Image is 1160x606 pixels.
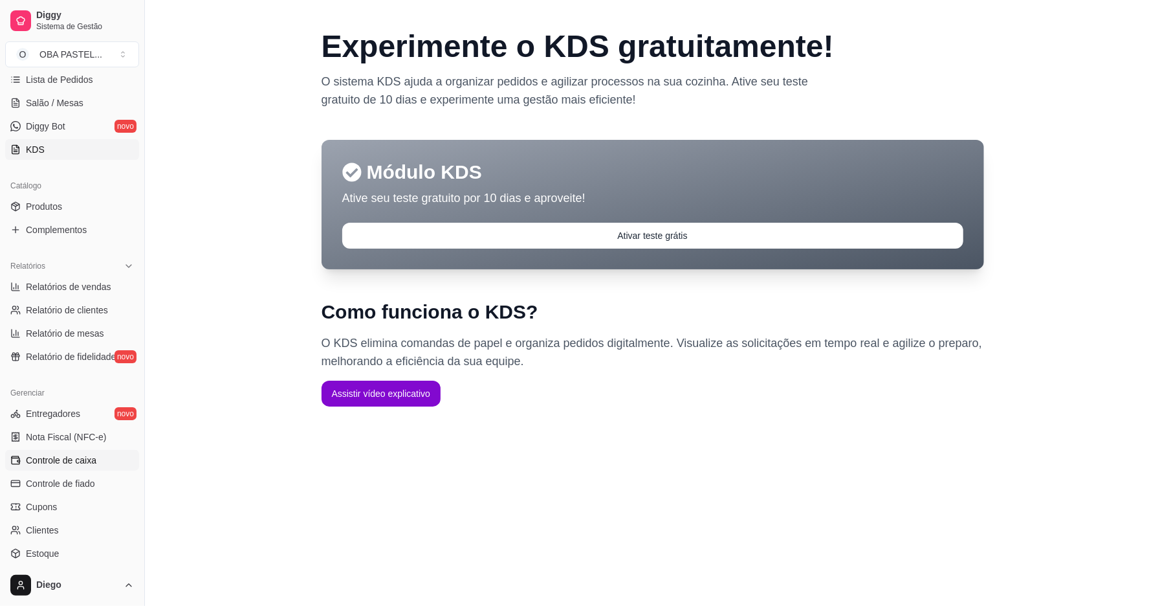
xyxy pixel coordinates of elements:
[5,5,139,36] a: DiggySistema de Gestão
[5,427,139,447] a: Nota Fiscal (NFC-e)
[5,520,139,541] a: Clientes
[36,579,118,591] span: Diego
[26,143,45,156] span: KDS
[5,175,139,196] div: Catálogo
[26,431,106,443] span: Nota Fiscal (NFC-e)
[5,139,139,160] a: KDS
[322,381,441,407] button: Assistir vídeo explicativo
[26,407,80,420] span: Entregadores
[5,41,139,67] button: Select a team
[5,543,139,564] a: Estoque
[322,73,818,109] p: O sistema KDS ajuda a organizar pedidos e agilizar processos na sua cozinha. Ative seu teste grat...
[322,388,441,399] a: Assistir vídeo explicativo
[5,300,139,320] a: Relatório de clientes
[26,547,59,560] span: Estoque
[26,96,83,109] span: Salão / Mesas
[322,334,984,370] p: O KDS elimina comandas de papel e organiza pedidos digitalmente. Visualize as solicitações em tem...
[36,10,134,21] span: Diggy
[5,196,139,217] a: Produtos
[5,497,139,517] a: Cupons
[322,31,984,62] h2: Experimente o KDS gratuitamente !
[39,48,102,61] div: OBA PASTEL ...
[5,473,139,494] a: Controle de fiado
[26,350,116,363] span: Relatório de fidelidade
[26,327,104,340] span: Relatório de mesas
[36,21,134,32] span: Sistema de Gestão
[5,570,139,601] button: Diego
[5,346,139,367] a: Relatório de fidelidadenovo
[26,120,65,133] span: Diggy Bot
[342,223,963,249] button: Ativar teste grátis
[5,116,139,137] a: Diggy Botnovo
[5,450,139,471] a: Controle de caixa
[5,276,139,297] a: Relatórios de vendas
[26,524,59,537] span: Clientes
[26,304,108,317] span: Relatório de clientes
[26,500,57,513] span: Cupons
[5,323,139,344] a: Relatório de mesas
[26,280,111,293] span: Relatórios de vendas
[26,223,87,236] span: Complementos
[5,403,139,424] a: Entregadoresnovo
[342,189,963,207] p: Ative seu teste gratuito por 10 dias e aproveite!
[26,200,62,213] span: Produtos
[26,454,96,467] span: Controle de caixa
[5,69,139,90] a: Lista de Pedidos
[26,73,93,86] span: Lista de Pedidos
[5,383,139,403] div: Gerenciar
[5,93,139,113] a: Salão / Mesas
[26,477,95,490] span: Controle de fiado
[16,48,29,61] span: O
[10,261,45,271] span: Relatórios
[5,219,139,240] a: Complementos
[342,161,963,184] p: Módulo KDS
[322,300,984,324] h2: Como funciona o KDS?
